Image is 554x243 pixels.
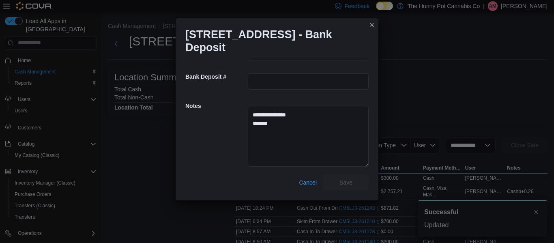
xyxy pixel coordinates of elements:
button: Save [323,174,369,191]
button: Cancel [296,174,320,191]
span: Cancel [299,178,317,187]
button: Closes this modal window [367,20,377,30]
h1: [STREET_ADDRESS] - Bank Deposit [185,28,362,54]
span: Save [339,178,352,187]
h5: Notes [185,98,246,114]
h5: Bank Deposit # [185,69,246,85]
